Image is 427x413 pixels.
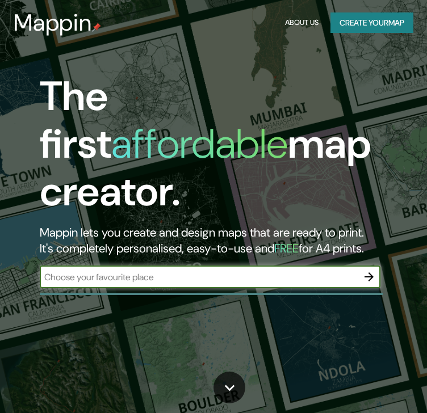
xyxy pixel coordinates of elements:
h2: Mappin lets you create and design maps that are ready to print. It's completely personalised, eas... [40,225,382,256]
h1: affordable [111,117,288,170]
h1: The first map creator. [40,73,382,225]
button: Create yourmap [330,12,413,33]
img: mappin-pin [92,23,101,32]
button: About Us [282,12,321,33]
h5: FREE [274,241,299,256]
h3: Mappin [14,9,92,36]
input: Choose your favourite place [40,271,358,284]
